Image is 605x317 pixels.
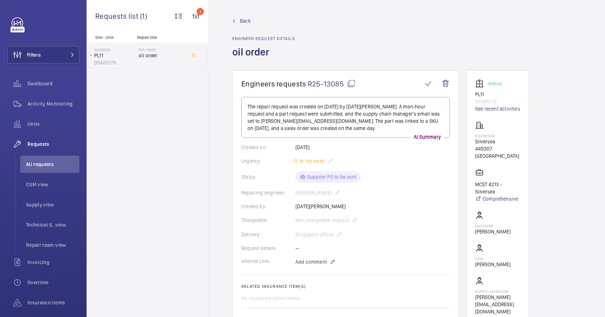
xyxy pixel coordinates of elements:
p: Working [488,82,501,85]
span: R25-13085 [308,79,356,88]
p: PL11 [475,91,520,98]
p: Silversea [94,48,136,52]
span: Insurance items [27,299,79,306]
span: Activity Monitoring [27,100,79,107]
p: [PERSON_NAME] [475,228,510,235]
p: Site - Unit [87,35,134,40]
span: Dashboard [27,80,79,87]
span: Back [240,17,251,24]
span: Requests list [95,12,140,21]
a: Comprehensive [475,195,520,202]
p: Silversea [475,138,520,145]
p: Supply manager [475,289,520,294]
a: See recent activities [475,105,520,112]
p: 98465178 [475,98,520,105]
p: Silversea [475,134,520,138]
h2: Related insurance item(s) [241,284,450,289]
span: Requests [27,140,79,148]
p: PL11 [94,52,136,59]
p: [PERSON_NAME] [475,261,510,268]
span: Technical S. view [26,221,79,228]
h2: Engineer request details [232,36,295,41]
h1: oil order [232,45,295,70]
p: 98465178 [94,59,136,66]
p: AI Summary [411,133,444,140]
p: The repair request was created on [DATE] by [DATE][PERSON_NAME]. A man-hour request and a part re... [247,103,444,132]
span: Engineers requests [241,79,306,88]
img: elevator.svg [475,79,487,88]
span: Add comment [295,258,327,265]
span: Filters [27,51,41,58]
span: Repair team view [26,241,79,249]
p: MCST 4213 - Silversea [475,181,520,195]
p: Engineer [475,224,510,228]
span: Overtime [27,279,79,286]
span: Invoicing [27,259,79,266]
button: Filters [7,46,79,63]
span: All requests [26,161,79,168]
p: 449307 [GEOGRAPHIC_DATA] [475,145,520,160]
h2: R25-13085 [139,48,186,52]
span: CSM view [26,181,79,188]
span: oil order [139,52,186,59]
p: Repair title [137,35,185,40]
p: CSM [475,256,510,261]
span: Units [27,120,79,128]
p: [PERSON_NAME][EMAIL_ADDRESS][DOMAIN_NAME] [475,294,520,315]
span: Supply view [26,201,79,208]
